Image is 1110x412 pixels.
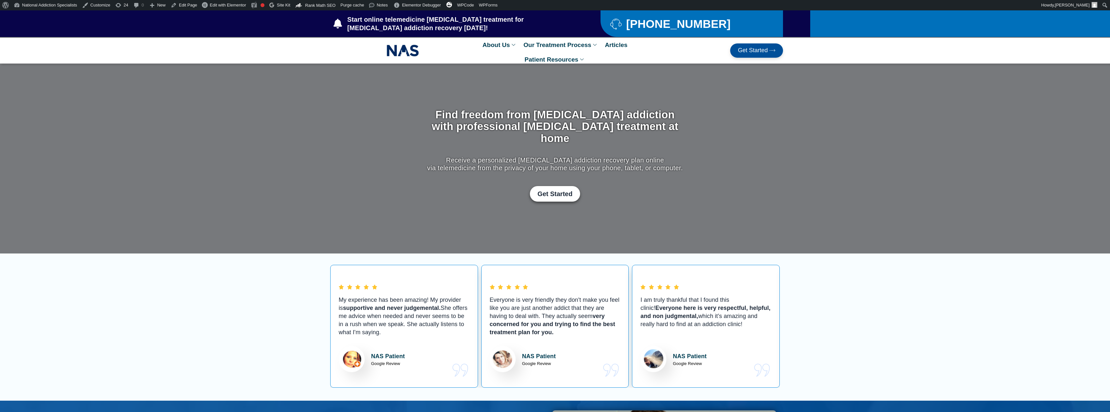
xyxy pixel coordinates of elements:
[330,265,478,388] div: 1 / 5
[210,3,246,7] span: Edit with Elementor
[343,305,440,311] b: supportive and never judgemental.
[490,346,516,372] img: Christina Review for National Addiction Specialists Top Rated Suboxone Clinic
[490,313,615,335] b: very concerned for you and trying to find the best treatment plan for you.
[602,38,631,52] a: Articles
[387,43,419,58] img: NAS_email_signature-removebg-preview.png
[426,186,684,202] div: Get Started with Suboxone Treatment by filling-out this new patient packet form
[520,38,602,52] a: Our Treatment Process
[610,18,767,29] a: [PHONE_NUMBER]
[426,109,684,144] h1: Find freedom from [MEDICAL_DATA] addiction with professional [MEDICAL_DATA] treatment at home
[640,305,770,319] b: Everyone here is very respectful, helpful, and non judgmental,
[426,156,684,172] p: Receive a personalized [MEDICAL_DATA] addiction recovery plan online via telemedicine from the pr...
[346,15,575,32] span: Start online telemedicine [MEDICAL_DATA] treatment for [MEDICAL_DATA] addiction recovery [DATE]!
[738,47,768,54] span: Get Started
[730,43,783,58] a: Get Started
[339,296,470,336] p: My experience has been amazing! My provider is She offers me advice when needed and never seems t...
[446,2,452,7] img: svg+xml;base64,PHN2ZyB4bWxucz0iaHR0cDovL3d3dy53My5vcmcvMjAwMC9zdmciIHZpZXdCb3g9IjAgMCAzMiAzMiI+PG...
[371,361,400,366] span: Google Review
[333,15,575,32] a: Start online telemedicine [MEDICAL_DATA] treatment for [MEDICAL_DATA] addiction recovery [DATE]!
[277,3,290,7] span: Site Kit
[339,346,365,372] img: Lisa Review for National Addiction Specialists Top Rated Suboxone Clinic
[522,361,551,366] span: Google Review
[521,52,589,67] a: Patient Resources
[481,265,629,388] div: 2 / 5
[522,353,556,359] strong: NAS Patient
[371,353,405,359] strong: NAS Patient
[261,3,264,7] div: Focus keyphrase not set
[305,3,336,8] span: Rank Math SEO
[632,265,780,388] div: 3 / 5
[625,20,730,28] span: [PHONE_NUMBER]
[640,296,771,336] p: I am truly thankful that I found this clinic! which it’s amazing and really hard to find at an ad...
[1055,3,1090,7] span: [PERSON_NAME]
[538,190,573,198] span: Get Started
[490,296,621,336] p: Everyone is very friendly they don't make you feel like you are just another addict that they are...
[640,346,666,372] img: Amiee Review for National Addiction Specialists Top Rated Suboxone Clinic
[530,186,580,202] a: Get Started
[479,38,520,52] a: About Us
[673,361,702,366] span: Google Review
[673,353,707,359] strong: NAS Patient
